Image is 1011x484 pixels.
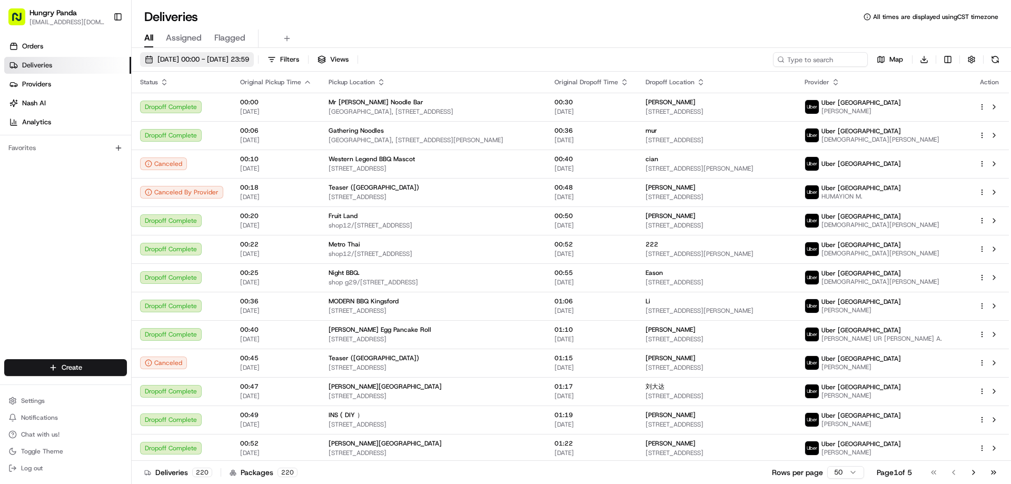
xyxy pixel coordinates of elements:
[873,13,998,21] span: All times are displayed using CST timezone
[157,55,249,64] span: [DATE] 00:00 - [DATE] 23:59
[554,212,629,220] span: 00:50
[93,192,114,200] span: 8月7日
[240,164,312,173] span: [DATE]
[646,155,658,163] span: cian
[240,250,312,258] span: [DATE]
[140,186,223,199] button: Canceled By Provider
[821,354,901,363] span: Uber [GEOGRAPHIC_DATA]
[11,101,29,120] img: 1736555255976-a54dd68f-1ca7-489b-9aae-adbdc363a1c4
[4,461,127,476] button: Log out
[554,449,629,457] span: [DATE]
[646,307,788,315] span: [STREET_ADDRESS][PERSON_NAME]
[821,241,901,249] span: Uber [GEOGRAPHIC_DATA]
[554,411,629,419] span: 01:19
[805,100,819,114] img: uber-new-logo.jpeg
[89,236,97,245] div: 💻
[821,221,939,229] span: [DEMOGRAPHIC_DATA][PERSON_NAME]
[329,250,538,258] span: shop12/[STREET_ADDRESS]
[329,78,375,86] span: Pickup Location
[646,363,788,372] span: [STREET_ADDRESS]
[240,439,312,448] span: 00:52
[805,356,819,370] img: uber-new-logo.jpeg
[329,335,538,343] span: [STREET_ADDRESS]
[329,354,419,362] span: Teaser ([GEOGRAPHIC_DATA])
[554,354,629,362] span: 01:15
[240,221,312,230] span: [DATE]
[47,111,145,120] div: We're available if you need us!
[773,52,868,67] input: Type to search
[554,193,629,201] span: [DATE]
[554,183,629,192] span: 00:48
[11,182,27,199] img: Asif Zaman Khan
[872,52,908,67] button: Map
[821,391,901,400] span: [PERSON_NAME]
[821,363,901,371] span: [PERSON_NAME]
[240,78,301,86] span: Original Pickup Time
[554,126,629,135] span: 00:36
[329,164,538,173] span: [STREET_ADDRESS]
[21,430,60,439] span: Chat with us!
[163,135,192,147] button: See all
[646,164,788,173] span: [STREET_ADDRESS][PERSON_NAME]
[100,235,169,246] span: API Documentation
[554,335,629,343] span: [DATE]
[87,192,91,200] span: •
[240,98,312,106] span: 00:00
[240,363,312,372] span: [DATE]
[140,357,187,369] button: Canceled
[330,55,349,64] span: Views
[4,114,131,131] a: Analytics
[805,185,819,199] img: uber-new-logo.jpeg
[646,78,695,86] span: Dropoff Location
[646,411,696,419] span: [PERSON_NAME]
[4,444,127,459] button: Toggle Theme
[554,98,629,106] span: 00:30
[889,55,903,64] span: Map
[277,468,298,477] div: 220
[29,7,77,18] span: Hungry Panda
[821,306,901,314] span: [PERSON_NAME]
[240,354,312,362] span: 00:45
[821,326,901,334] span: Uber [GEOGRAPHIC_DATA]
[877,467,912,478] div: Page 1 of 5
[646,126,657,135] span: mur
[554,297,629,305] span: 01:06
[821,269,901,278] span: Uber [GEOGRAPHIC_DATA]
[329,221,538,230] span: shop12/[STREET_ADDRESS]
[240,411,312,419] span: 00:49
[554,420,629,429] span: [DATE]
[821,420,901,428] span: [PERSON_NAME]
[140,157,187,170] button: Canceled
[4,393,127,408] button: Settings
[646,382,665,391] span: 刘大达
[6,231,85,250] a: 📗Knowledge Base
[4,57,131,74] a: Deliveries
[646,250,788,258] span: [STREET_ADDRESS][PERSON_NAME]
[554,78,618,86] span: Original Dropoff Time
[240,297,312,305] span: 00:36
[978,78,1000,86] div: Action
[4,140,127,156] div: Favorites
[21,192,29,201] img: 1736555255976-a54dd68f-1ca7-489b-9aae-adbdc363a1c4
[329,420,538,429] span: [STREET_ADDRESS]
[329,240,360,249] span: Metro Thai
[646,269,663,277] span: Eason
[192,468,212,477] div: 220
[554,155,629,163] span: 00:40
[166,32,202,44] span: Assigned
[772,467,823,478] p: Rows per page
[230,467,298,478] div: Packages
[214,32,245,44] span: Flagged
[21,413,58,422] span: Notifications
[4,76,131,93] a: Providers
[4,95,131,112] a: Nash AI
[988,52,1003,67] button: Refresh
[554,250,629,258] span: [DATE]
[329,307,538,315] span: [STREET_ADDRESS]
[329,363,538,372] span: [STREET_ADDRESS]
[144,467,212,478] div: Deliveries
[263,52,304,67] button: Filters
[329,183,419,192] span: Teaser ([GEOGRAPHIC_DATA])
[240,382,312,391] span: 00:47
